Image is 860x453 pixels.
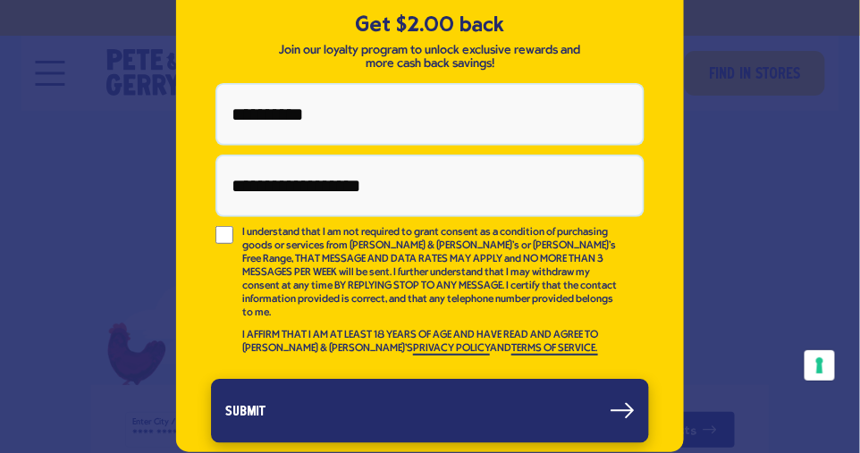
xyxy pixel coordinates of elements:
[274,44,586,71] p: Join our loyalty program to unlock exclusive rewards and more cash back savings!
[215,226,233,244] input: I understand that I am not required to grant consent as a condition of purchasing goods or servic...
[805,350,835,381] button: Your consent preferences for tracking technologies
[242,329,620,356] p: I AFFIRM THAT I AM AT LEAST 18 YEARS OF AGE AND HAVE READ AND AGREE TO [PERSON_NAME] & [PERSON_NA...
[413,343,490,356] a: PRIVACY POLICY
[215,10,645,39] h5: Get $2.00 back
[211,379,649,442] button: Submit
[511,343,597,356] a: TERMS OF SERVICE.
[242,226,620,320] p: I understand that I am not required to grant consent as a condition of purchasing goods or servic...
